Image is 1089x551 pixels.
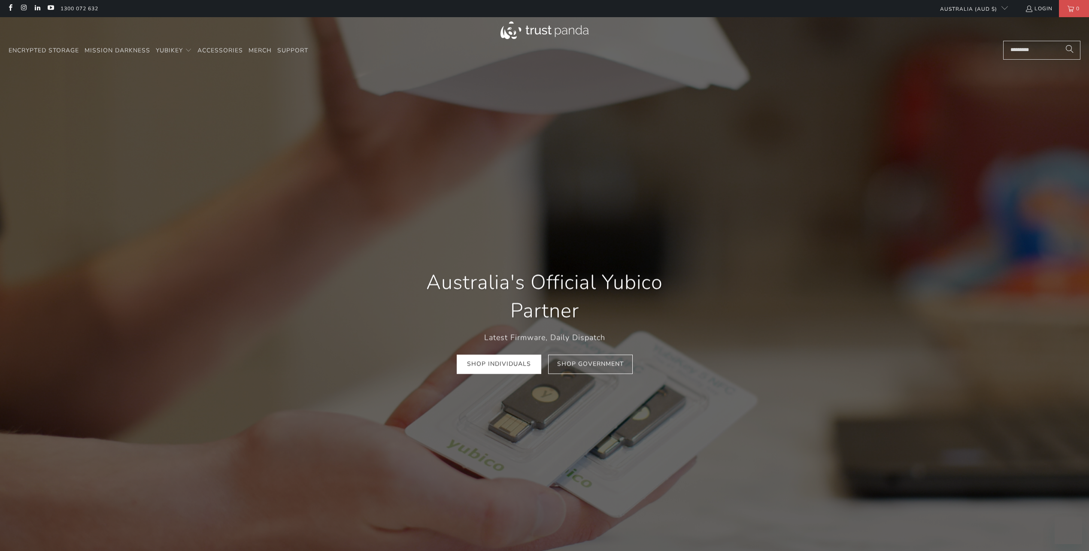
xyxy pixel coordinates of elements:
[457,354,541,374] a: Shop Individuals
[33,5,41,12] a: Trust Panda Australia on LinkedIn
[6,5,14,12] a: Trust Panda Australia on Facebook
[61,4,98,13] a: 1300 072 632
[9,41,308,61] nav: Translation missing: en.navigation.header.main_nav
[20,5,27,12] a: Trust Panda Australia on Instagram
[85,41,150,61] a: Mission Darkness
[9,46,79,54] span: Encrypted Storage
[403,269,686,325] h1: Australia's Official Yubico Partner
[1055,517,1082,544] iframe: Button to launch messaging window
[501,21,588,39] img: Trust Panda Australia
[249,41,272,61] a: Merch
[1059,41,1080,60] button: Search
[277,41,308,61] a: Support
[156,46,183,54] span: YubiKey
[156,41,192,61] summary: YubiKey
[197,46,243,54] span: Accessories
[403,331,686,344] p: Latest Firmware, Daily Dispatch
[1025,4,1053,13] a: Login
[1003,41,1080,60] input: Search...
[47,5,54,12] a: Trust Panda Australia on YouTube
[9,41,79,61] a: Encrypted Storage
[277,46,308,54] span: Support
[249,46,272,54] span: Merch
[548,354,633,374] a: Shop Government
[197,41,243,61] a: Accessories
[85,46,150,54] span: Mission Darkness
